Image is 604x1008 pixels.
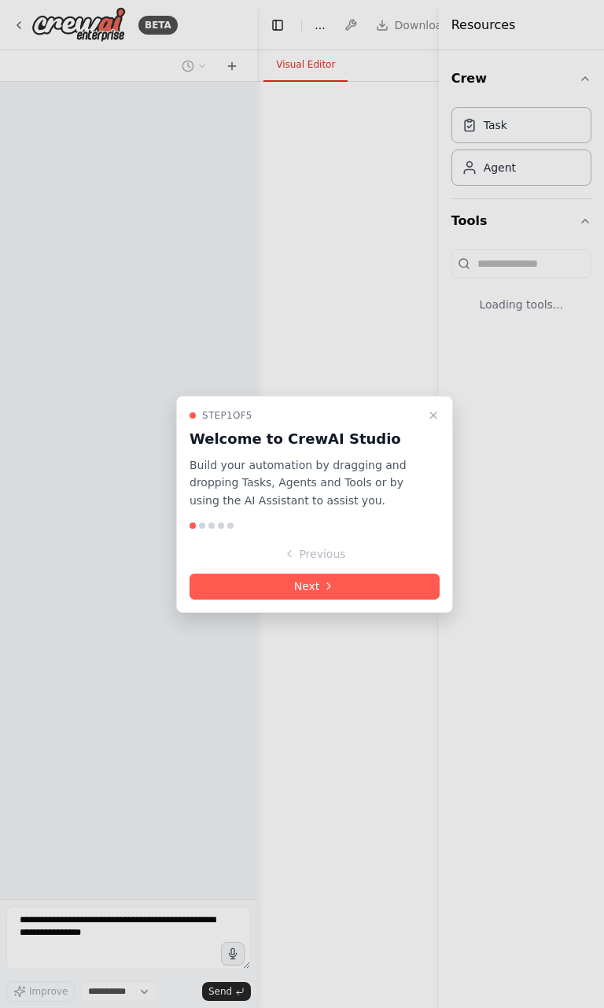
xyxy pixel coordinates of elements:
[190,541,440,567] button: Previous
[267,14,289,36] button: Hide left sidebar
[190,427,421,449] h3: Welcome to CrewAI Studio
[190,574,440,600] button: Next
[190,456,421,509] p: Build your automation by dragging and dropping Tasks, Agents and Tools or by using the AI Assista...
[424,405,443,424] button: Close walkthrough
[202,408,252,421] span: Step 1 of 5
